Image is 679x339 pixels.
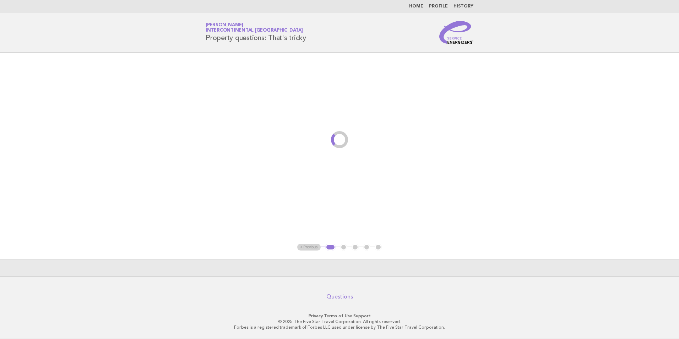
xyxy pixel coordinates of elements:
a: Profile [429,4,448,9]
img: Service Energizers [439,21,473,44]
p: · · [122,313,557,319]
h1: Property questions: That's tricky [206,23,306,42]
p: © 2025 The Five Star Travel Corporation. All rights reserved. [122,319,557,324]
a: [PERSON_NAME]InterContinental [GEOGRAPHIC_DATA] [206,23,303,33]
a: History [453,4,473,9]
span: InterContinental [GEOGRAPHIC_DATA] [206,28,303,33]
a: Terms of Use [324,313,352,318]
p: Forbes is a registered trademark of Forbes LLC used under license by The Five Star Travel Corpora... [122,324,557,330]
a: Questions [326,293,353,300]
a: Privacy [309,313,323,318]
a: Home [409,4,423,9]
a: Support [353,313,371,318]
